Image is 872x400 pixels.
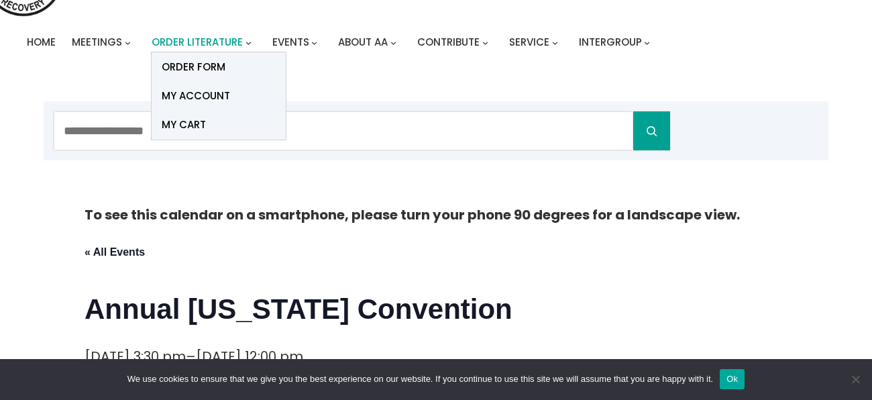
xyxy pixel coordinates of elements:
h1: Annual [US_STATE] Convention [85,290,787,329]
span: No [849,372,862,386]
span: We use cookies to ensure that we give you the best experience on our website. If you continue to ... [127,372,713,386]
nav: Intergroup [27,33,655,52]
button: Service submenu [552,40,558,46]
span: [DATE] 3:30 pm [85,347,186,366]
button: Meetings submenu [125,40,131,46]
span: Order Literature [152,35,243,49]
a: Meetings [72,33,122,52]
span: My Cart [162,115,206,134]
button: Search [633,111,670,150]
button: Events submenu [311,40,317,46]
span: My account [162,87,230,105]
button: Order Literature submenu [246,40,252,46]
span: Meetings [72,35,122,49]
a: My account [152,81,286,110]
span: Intergroup [579,35,642,49]
span: [DATE] 12:00 pm [196,347,303,366]
a: Home [27,33,56,52]
button: 0 items in cart, total price of $0.00 [804,72,829,98]
button: Ok [720,369,745,389]
a: Login [754,68,787,101]
a: My Cart [152,111,286,140]
button: About AA submenu [390,40,396,46]
a: ORDER FORM [152,52,286,81]
strong: To see this calendar on a smartphone, please turn your phone 90 degrees for a landscape view. [85,205,740,224]
a: Events [272,33,309,52]
a: About AA [338,33,388,52]
a: Service [509,33,549,52]
button: Contribute submenu [482,40,488,46]
span: ORDER FORM [162,58,225,77]
div: – [85,345,303,368]
a: « All Events [85,246,145,258]
span: Home [27,35,56,49]
span: Service [509,35,549,49]
span: Contribute [417,35,480,49]
a: Intergroup [579,33,642,52]
button: Intergroup submenu [644,40,650,46]
span: Events [272,35,309,49]
a: Contribute [417,33,480,52]
span: About AA [338,35,388,49]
